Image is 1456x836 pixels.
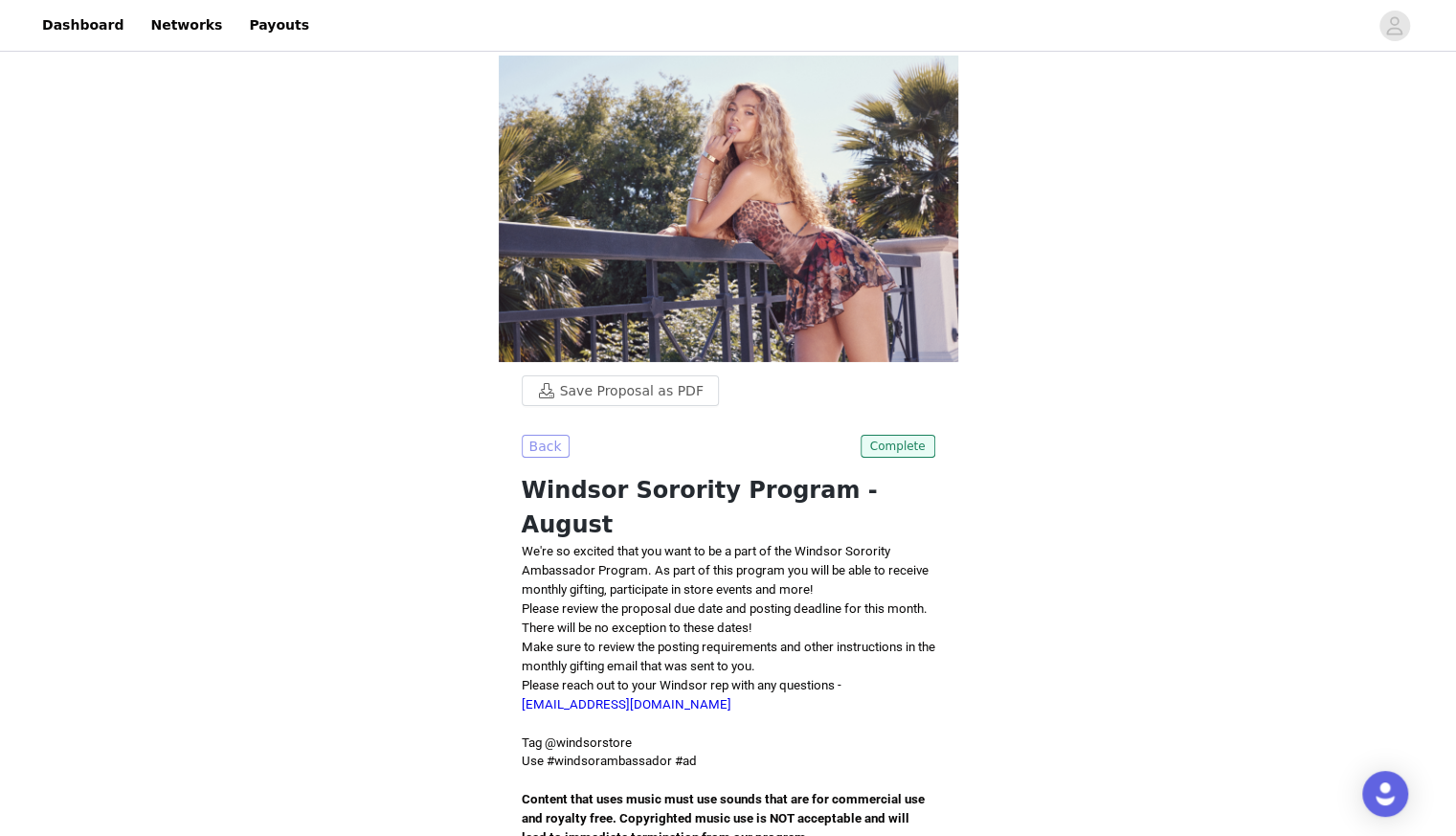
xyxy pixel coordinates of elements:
a: Dashboard [31,4,135,47]
div: Open Intercom Messenger [1362,771,1408,817]
span: Tag @windsorstore [522,735,632,750]
img: campaign image [499,56,958,362]
a: Payouts [237,4,321,47]
span: We're so excited that you want to be a part of the Windsor Sorority Ambassador Program. As part o... [522,544,929,597]
button: Back [522,435,570,458]
a: Networks [139,4,234,47]
span: Please reach out to your Windsor rep with any questions - [522,678,841,712]
h1: Windsor Sorority Program - August [522,473,935,542]
span: Use #windsorambassador #ad [522,754,697,768]
span: Please review the proposal due date and posting deadline for this month. There will be no excepti... [522,601,928,635]
div: avatar [1385,11,1403,41]
span: Complete [861,435,935,458]
button: Save Proposal as PDF [522,375,719,406]
span: Make sure to review the posting requirements and other instructions in the monthly gifting email ... [522,640,935,673]
a: [EMAIL_ADDRESS][DOMAIN_NAME] [522,697,731,712]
